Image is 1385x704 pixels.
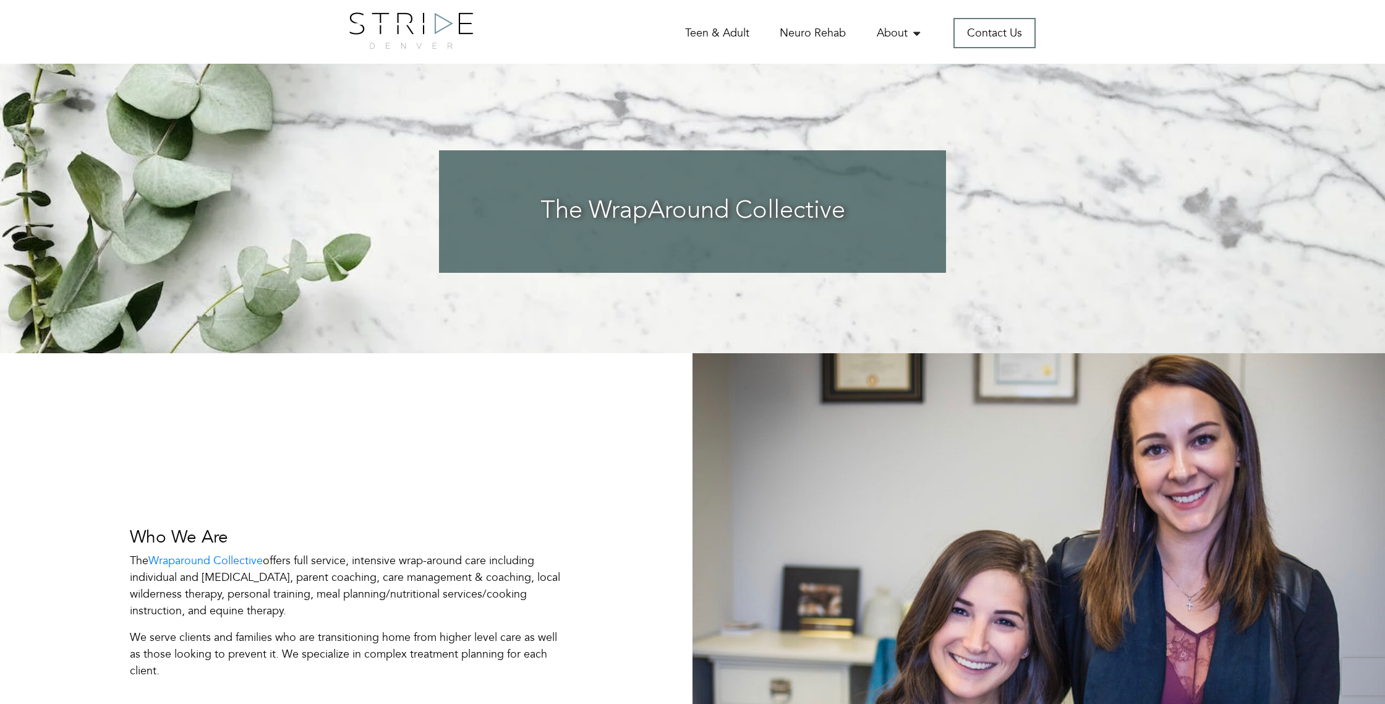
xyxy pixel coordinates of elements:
a: Contact Us [953,18,1036,48]
p: The offers full service, intensive wrap-around care including individual and [MEDICAL_DATA], pare... [130,552,563,619]
a: Neuro Rehab [780,25,846,41]
a: About [877,25,923,41]
p: We serve clients and families who are transitioning home from higher level care as well as those ... [130,629,563,679]
h3: Who We Are [130,527,563,548]
img: logo.png [349,12,473,49]
a: Wraparound Collective [148,553,263,569]
a: Teen & Adult [685,25,749,41]
h3: The WrapAround Collective [464,197,921,226]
